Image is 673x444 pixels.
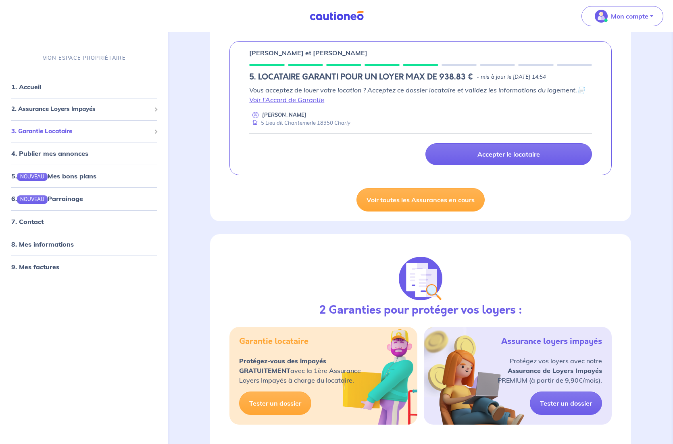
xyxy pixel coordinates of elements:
[11,149,88,157] a: 4. Publier mes annonces
[3,214,165,230] div: 7. Contact
[3,236,165,252] div: 8. Mes informations
[11,172,96,180] a: 5.NOUVEAUMes bons plans
[239,392,311,415] a: Tester un dossier
[501,337,602,346] h5: Assurance loyers impayés
[42,54,125,62] p: MON ESPACE PROPRIÉTAIRE
[239,356,361,385] p: avec la 1ère Assurance Loyers Impayés à charge du locataire.
[11,263,59,271] a: 9. Mes factures
[319,304,522,317] h3: 2 Garanties pour protéger vos loyers :
[477,150,540,158] p: Accepter le locataire
[477,73,546,81] p: - mis à jour le [DATE] 14:54
[249,72,473,82] h5: 5. LOCATAIRE GARANTI POUR UN LOYER MAX DE 938.83 €
[498,356,602,385] p: Protégez vos loyers avec notre PREMIUM (à partir de 9,90€/mois).
[11,240,74,248] a: 8. Mes informations
[3,259,165,275] div: 9. Mes factures
[3,191,165,207] div: 6.NOUVEAUParrainage
[611,11,648,21] p: Mon compte
[249,72,592,82] div: state: RENTER-PROPERTY-IN-PROGRESS, Context: IN-LANDLORD,IN-LANDLORD
[11,105,151,114] span: 2. Assurance Loyers Impayés
[11,195,83,203] a: 6.NOUVEAUParrainage
[399,257,442,300] img: justif-loupe
[3,101,165,117] div: 2. Assurance Loyers Impayés
[239,337,308,346] h5: Garantie locataire
[306,11,367,21] img: Cautioneo
[11,127,151,136] span: 3. Garantie Locataire
[249,86,585,104] em: Vous acceptez de louer votre location ? Acceptez ce dossier locataire et validez les informations...
[3,145,165,161] div: 4. Publier mes annonces
[595,10,608,23] img: illu_account_valid_menu.svg
[508,367,602,375] strong: Assurance de Loyers Impayés
[530,392,602,415] a: Tester un dossier
[11,218,44,226] a: 7. Contact
[3,124,165,139] div: 3. Garantie Locataire
[356,188,485,212] a: Voir toutes les Assurances en cours
[581,6,663,26] button: illu_account_valid_menu.svgMon compte
[425,143,592,165] a: Accepter le locataire
[11,83,41,91] a: 1. Accueil
[249,48,367,58] p: [PERSON_NAME] et [PERSON_NAME]
[249,119,350,127] div: 5 Lieu dit Chantemerle 18350 Charly
[3,79,165,95] div: 1. Accueil
[239,357,326,375] strong: Protégez-vous des impayés GRATUITEMENT
[3,168,165,184] div: 5.NOUVEAUMes bons plans
[262,111,306,119] p: [PERSON_NAME]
